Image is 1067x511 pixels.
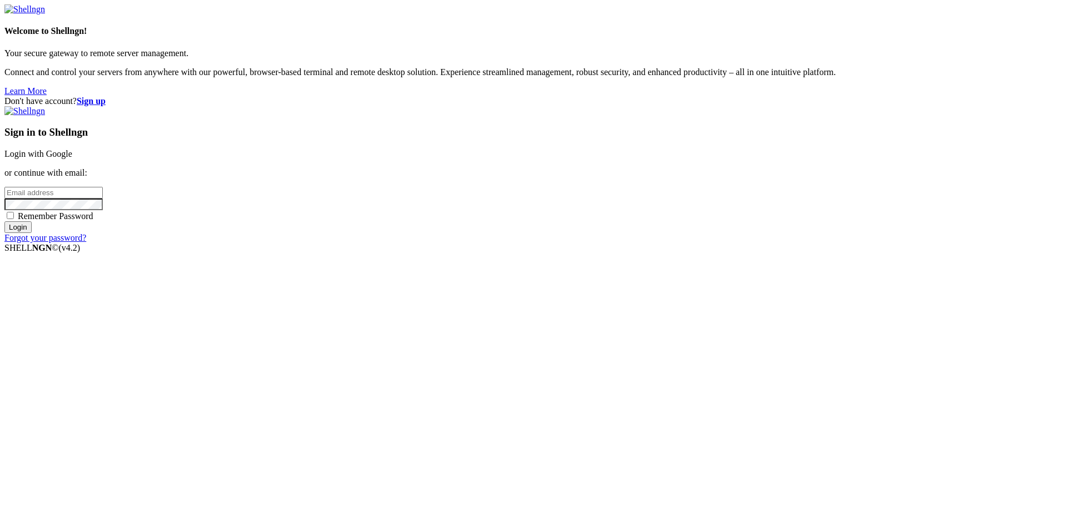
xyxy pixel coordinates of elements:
span: SHELL © [4,243,80,252]
div: Don't have account? [4,96,1063,106]
p: Connect and control your servers from anywhere with our powerful, browser-based terminal and remo... [4,67,1063,77]
input: Login [4,221,32,233]
img: Shellngn [4,4,45,14]
span: Remember Password [18,211,93,221]
h4: Welcome to Shellngn! [4,26,1063,36]
p: or continue with email: [4,168,1063,178]
a: Login with Google [4,149,72,158]
a: Learn More [4,86,47,96]
span: 4.2.0 [59,243,81,252]
input: Email address [4,187,103,199]
input: Remember Password [7,212,14,219]
a: Sign up [77,96,106,106]
a: Forgot your password? [4,233,86,242]
p: Your secure gateway to remote server management. [4,48,1063,58]
b: NGN [32,243,52,252]
img: Shellngn [4,106,45,116]
h3: Sign in to Shellngn [4,126,1063,138]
